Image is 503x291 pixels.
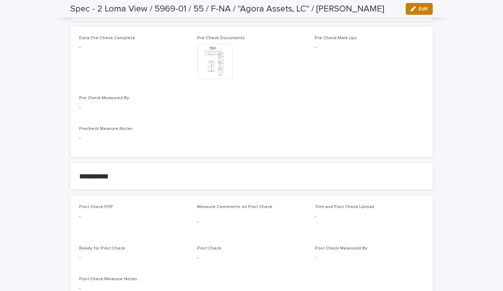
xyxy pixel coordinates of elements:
h2: Spec - 2 Loma View / 5969-01 / 55 / F-NA / "Agora Assets, LC" / [PERSON_NAME] [70,4,384,14]
p: - [315,254,424,262]
span: Post Check PDF [79,205,113,209]
span: Date Pre-Check Complete [79,36,135,40]
p: - [79,135,424,143]
span: Precheck Measure Notes [79,127,133,131]
p: - [315,213,424,221]
span: Pre-Check Mark Ups [315,36,357,40]
span: Pre Check Measured By: [79,96,130,100]
span: Post Check Measure Notes [79,277,137,281]
p: - [315,44,424,51]
span: Measure Comments on Post Check [197,205,272,209]
span: Ready for Post Check [79,246,125,251]
p: - [79,254,188,262]
p: - [79,44,188,51]
span: Pre-Check Documents [197,36,245,40]
span: Post Check Measured By: [315,246,368,251]
p: - [79,104,188,111]
span: Post Check [197,246,221,251]
p: - [79,213,188,221]
span: Trim and Post Check Upload [315,205,374,209]
span: Edit [419,6,428,11]
p: - [197,254,306,262]
p: - [197,218,306,226]
button: Edit [406,3,433,15]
